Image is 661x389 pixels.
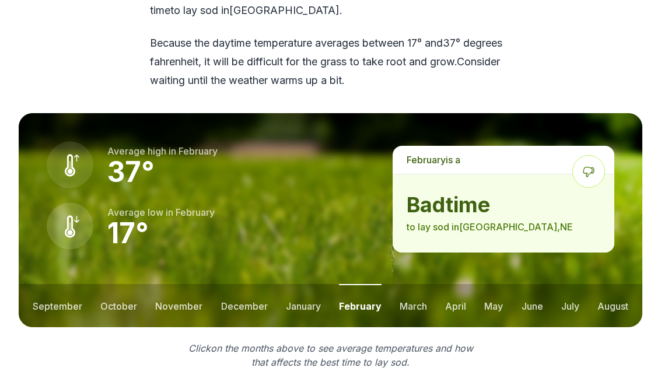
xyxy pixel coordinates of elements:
span: february [179,145,218,157]
button: june [522,284,543,327]
span: february [176,206,215,218]
button: march [400,284,427,327]
p: is a [393,146,614,174]
button: december [221,284,268,327]
button: october [100,284,137,327]
span: february [407,154,446,166]
strong: 37 ° [107,155,155,189]
button: august [597,284,628,327]
button: april [445,284,466,327]
strong: bad time [407,193,600,216]
button: july [561,284,579,327]
button: may [484,284,503,327]
p: Average low in [107,205,215,219]
p: Average high in [107,144,218,158]
strong: 17 ° [107,216,149,250]
button: september [33,284,82,327]
p: Click on the months above to see average temperatures and how that affects the best time to lay sod. [181,341,480,369]
button: november [155,284,202,327]
button: january [286,284,321,327]
p: Because the daytime temperature averages between 17 ° and 37 ° degrees fahrenheit, it will be dif... [150,34,512,90]
button: february [339,284,382,327]
p: to lay sod in [GEOGRAPHIC_DATA] , NE [407,220,600,234]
